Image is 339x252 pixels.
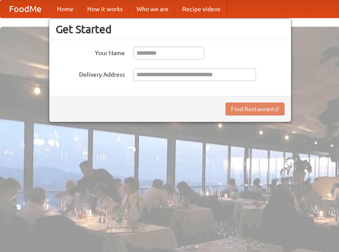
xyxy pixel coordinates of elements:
[0,0,50,18] a: FoodMe
[56,23,285,36] h3: Get Started
[50,0,80,18] a: Home
[175,0,227,18] a: Recipe videos
[56,68,125,79] label: Delivery Address
[130,0,175,18] a: Who we are
[225,103,285,115] button: Find Restaurants!
[80,0,130,18] a: How it works
[56,47,125,57] label: Your Name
